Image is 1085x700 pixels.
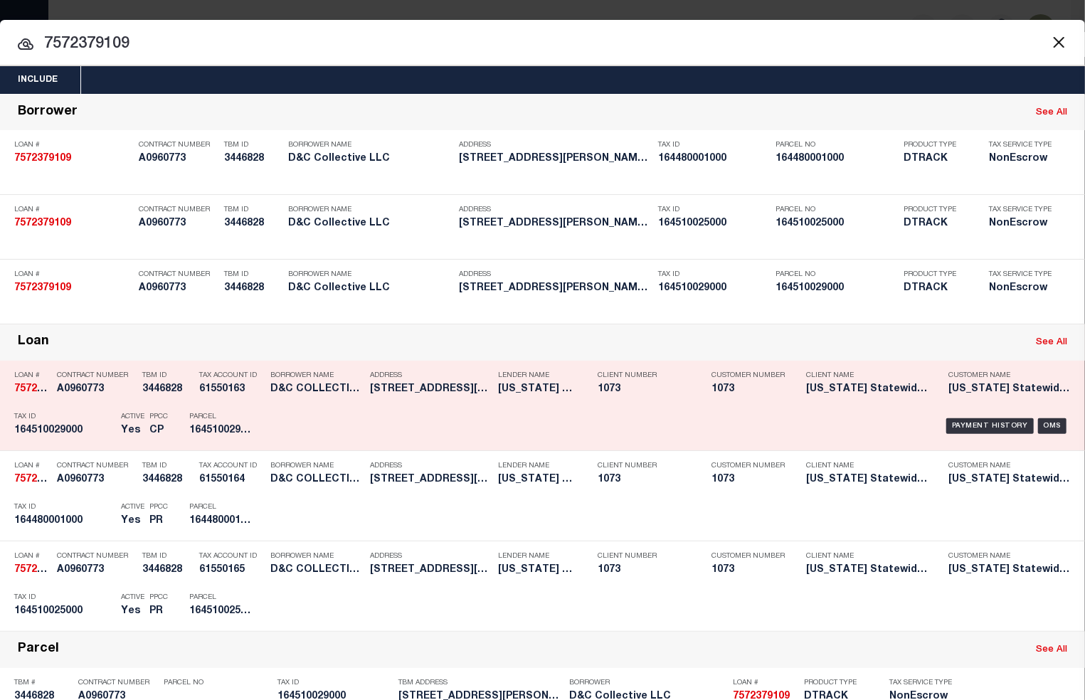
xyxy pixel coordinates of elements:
p: Parcel [189,503,253,511]
h5: 1073 [711,474,783,486]
p: TBM # [14,679,71,687]
p: Product Type [904,270,968,279]
p: TBM ID [142,462,192,470]
a: See All [1036,108,1067,117]
h5: A0960773 [139,218,217,230]
p: Borrower Name [288,141,452,149]
p: Customer Number [711,552,785,561]
h5: PR [149,515,168,527]
a: See All [1036,338,1067,347]
p: TBM ID [224,206,281,214]
h5: 3446828 [142,383,192,396]
h5: 164 JOHNSON ST WINDSOR CA 95492... [370,474,491,486]
h5: 164 JOHNSON ST WINDSOR CA 95492... [459,153,651,165]
h5: 3446828 [224,282,281,295]
h5: D&C Collective LLC [288,153,452,165]
h5: A0960773 [57,474,135,486]
p: Borrower [569,679,726,687]
h5: 61550163 [199,383,263,396]
p: Customer Name [948,462,1069,470]
p: Loan # [14,462,50,470]
h5: 164510029000 [189,425,253,437]
p: Borrower Name [270,462,363,470]
button: Close [1049,33,1068,51]
h5: California Statewide CDC [948,383,1069,396]
h5: 1073 [598,383,690,396]
h5: CP [149,425,168,437]
p: Address [459,141,651,149]
p: Customer Number [711,462,785,470]
p: Tax Account ID [199,371,263,380]
h5: D&C COLLECTIVE LLC [270,564,363,576]
h5: PR [149,605,168,617]
p: Contract Number [57,371,135,380]
h5: 7572379109 [14,218,132,230]
h5: DTRACK [904,218,968,230]
p: Parcel [189,413,253,421]
h5: 7572379109 [14,564,50,576]
h5: A0960773 [57,564,135,576]
p: Address [370,462,491,470]
p: TBM ID [224,270,281,279]
p: Customer Name [948,552,1069,561]
p: Client Number [598,552,690,561]
p: Lender Name [498,462,576,470]
h5: NonEscrow [989,218,1060,230]
p: Borrower Name [288,206,452,214]
h5: California Statewide CDC [498,564,576,576]
p: Tax ID [14,593,114,602]
p: Tax ID [658,206,768,214]
div: Borrower [18,105,78,121]
p: Loan # [14,371,50,380]
p: TBM ID [142,371,192,380]
p: PPCC [149,503,168,511]
h5: 164 JOHNSON ST WINDSOR CA 95492... [370,564,491,576]
p: Tax ID [277,679,391,687]
p: Tax Service Type [989,206,1060,214]
h5: 1073 [711,383,783,396]
h5: 1073 [598,474,690,486]
p: Tax ID [658,141,768,149]
p: Client Number [598,462,690,470]
p: Active [121,503,144,511]
h5: A0960773 [139,153,217,165]
h5: 164510029000 [776,282,896,295]
h5: California Statewide CDC [948,564,1069,576]
p: Client Name [806,462,927,470]
h5: 7572379109 [14,153,132,165]
div: Loan [18,334,49,351]
h5: 7572379109 [14,282,132,295]
p: Client Name [806,552,927,561]
p: Loan # [14,141,132,149]
p: Tax Service Type [989,141,1060,149]
p: Tax Account ID [199,462,263,470]
h5: 164510029000 [658,282,768,295]
p: Active [121,413,144,421]
p: Address [370,371,491,380]
p: Loan # [733,679,797,687]
p: TBM ID [142,552,192,561]
p: Tax ID [658,270,768,279]
p: Parcel [189,593,253,602]
div: OMS [1038,418,1067,434]
h5: California Statewide CDC [806,564,927,576]
p: PPCC [149,593,168,602]
p: Parcel No [164,679,270,687]
h5: 3446828 [142,564,192,576]
h5: Yes [121,425,142,437]
p: Borrower Name [288,270,452,279]
h5: 7572379109 [14,383,50,396]
p: Tax ID [14,503,114,511]
h5: 164510025000 [14,605,114,617]
h5: 164 JOHNSON ST WINDSOR CA 95492... [459,282,651,295]
h5: California Statewide CDC [498,474,576,486]
p: Product Type [804,679,868,687]
p: Tax Service Type [889,679,953,687]
h5: 164510025000 [776,218,896,230]
h5: 164480001000 [658,153,768,165]
p: Borrower Name [270,552,363,561]
h5: D&C Collective LLC [288,218,452,230]
h5: 3446828 [224,218,281,230]
h5: 164 JOHNSON ST WINDSOR CA 95492... [459,218,651,230]
p: Parcel No [776,141,896,149]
